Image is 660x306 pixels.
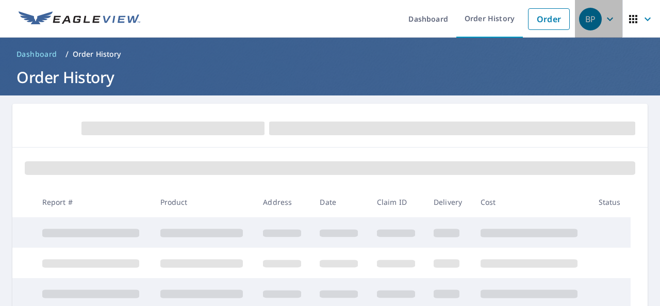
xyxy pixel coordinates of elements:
th: Cost [472,187,590,217]
h1: Order History [12,67,648,88]
th: Status [590,187,631,217]
a: Dashboard [12,46,61,62]
th: Date [311,187,368,217]
th: Product [152,187,255,217]
th: Report # [34,187,152,217]
li: / [65,48,69,60]
th: Address [255,187,311,217]
th: Delivery [425,187,472,217]
img: EV Logo [19,11,140,27]
nav: breadcrumb [12,46,648,62]
a: Order [528,8,570,30]
p: Order History [73,49,121,59]
th: Claim ID [369,187,425,217]
span: Dashboard [16,49,57,59]
div: BP [579,8,602,30]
